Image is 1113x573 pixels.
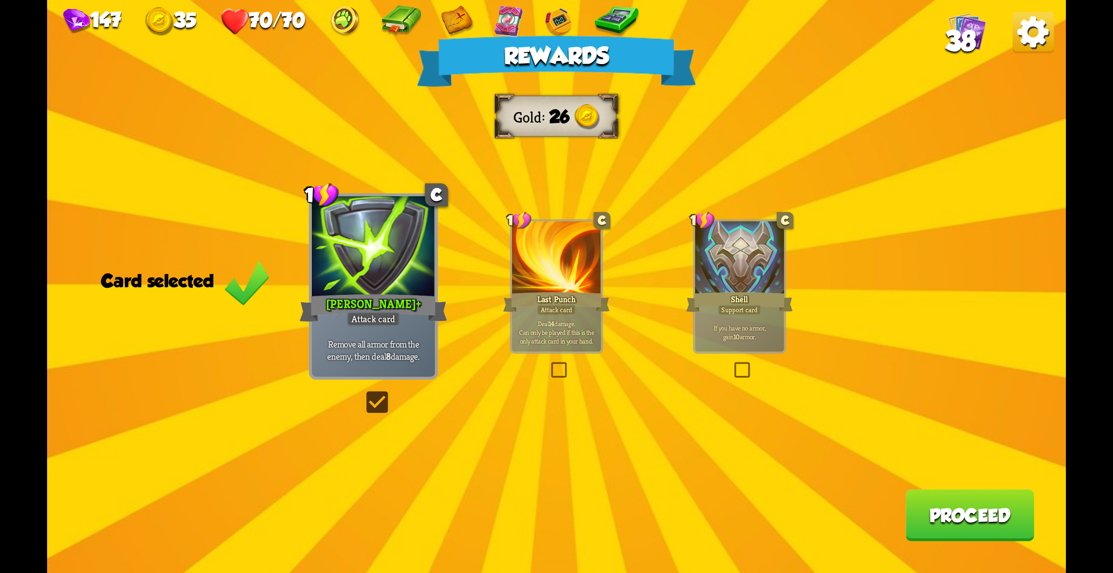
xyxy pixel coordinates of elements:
[300,291,447,324] div: [PERSON_NAME]
[690,211,715,230] div: 1
[386,350,391,362] b: 8
[905,489,1034,541] button: Proceed
[595,6,639,38] img: Calculator - Shop inventory can be reset 3 times.
[686,290,793,314] div: Shell
[347,311,400,326] div: Attack card
[945,25,976,56] span: 38
[145,7,197,36] div: Gold
[224,259,270,307] img: Green_Check_Mark_Icon.png
[221,7,305,36] div: Health
[381,6,421,38] img: Book - Gain 1 extra stamina at the start of each turn.
[416,297,421,311] b: +
[594,212,610,229] div: C
[441,6,475,38] img: Map - Reveal all path points on the map.
[514,328,599,345] span: Can only be played if this is the only attack card in your hand.
[734,332,740,341] b: 10
[417,36,696,87] div: Rewards
[543,6,575,38] img: Stopwatch - Gain 2 armor for every stamina spent.
[1013,12,1054,53] img: OptionsButton.png
[514,319,599,345] p: Deal damage.
[697,324,782,341] p: If you have no armor, gain armor.
[948,12,987,53] div: View all the cards in your deck
[507,211,532,230] div: 1
[495,6,523,38] img: Infinite Deck - Draw a card whenever your hand is empty.
[549,319,554,328] b: 14
[315,338,432,362] p: Remove all armor from the enemy, then deal damage.
[425,183,448,206] div: C
[948,12,987,50] img: Cards_Icon.png
[777,212,793,229] div: C
[718,305,761,316] div: Support card
[63,9,90,34] img: gem.png
[329,6,361,38] img: Golden Paw - Enemies drop more gold.
[537,305,576,316] div: Attack card
[305,182,339,208] div: 1
[574,104,600,130] img: gold.png
[101,271,270,291] div: Card selected
[221,7,249,36] img: health.png
[513,107,549,126] div: Gold
[63,8,121,34] div: Gems
[145,7,174,36] img: gold.png
[503,290,610,314] div: Last Punch
[549,107,570,127] span: 26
